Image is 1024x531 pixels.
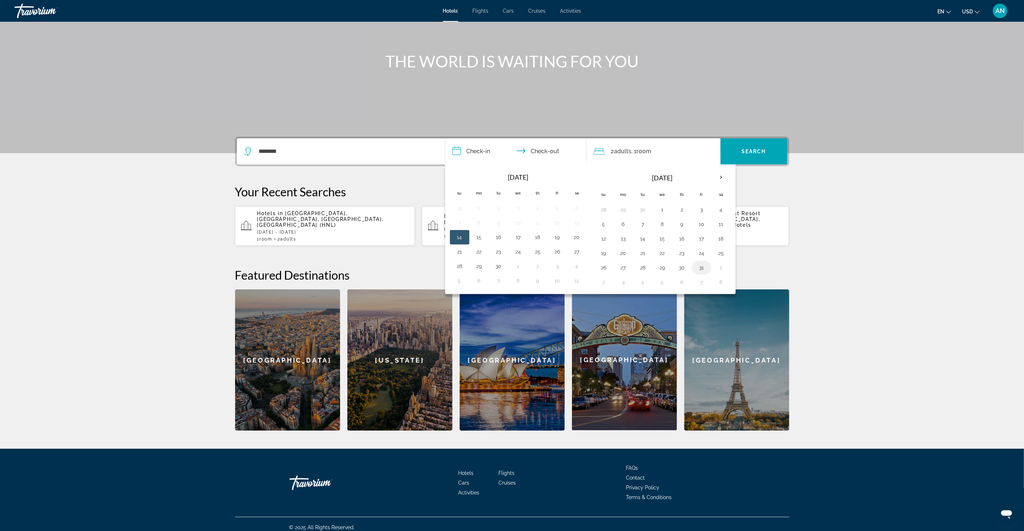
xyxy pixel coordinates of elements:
span: USD [962,9,973,14]
button: Day 1 [513,261,524,271]
p: Your Recent Searches [235,184,789,199]
button: Day 3 [513,203,524,213]
button: Day 1 [473,203,485,213]
button: Day 2 [676,205,688,215]
span: Hotels [443,8,458,14]
button: Day 8 [513,276,524,286]
a: Cruises [498,480,516,486]
button: Day 5 [552,203,563,213]
span: AN [995,7,1005,14]
a: [GEOGRAPHIC_DATA] [235,289,340,431]
span: Privacy Policy [626,485,660,490]
button: Day 15 [657,234,668,244]
span: en [937,9,944,14]
a: [GEOGRAPHIC_DATA] [572,289,677,431]
span: [GEOGRAPHIC_DATA], [GEOGRAPHIC_DATA], [GEOGRAPHIC_DATA], [GEOGRAPHIC_DATA] (HNL) [257,210,384,228]
span: Hotels in [257,210,283,216]
span: FAQs [626,465,638,471]
div: Search widget [237,138,787,164]
a: [GEOGRAPHIC_DATA] [684,289,789,431]
span: Hotels in [444,213,470,219]
button: Day 27 [618,263,629,273]
span: Search [741,149,766,154]
button: Day 24 [513,247,524,257]
button: Day 5 [657,277,668,287]
button: Day 20 [618,248,629,258]
a: Hotels [458,470,473,476]
button: Day 11 [571,276,583,286]
button: Day 29 [473,261,485,271]
button: Day 1 [657,205,668,215]
button: Day 19 [598,248,610,258]
button: Day 17 [696,234,707,244]
button: Day 6 [676,277,688,287]
button: Day 8 [715,277,727,287]
span: Adults [280,237,296,242]
button: Day 31 [696,263,707,273]
button: Day 3 [696,205,707,215]
button: Day 7 [637,219,649,229]
button: Day 6 [571,203,583,213]
button: Day 20 [571,232,583,242]
iframe: Button to launch messaging window [995,502,1018,525]
button: Day 14 [637,234,649,244]
button: Day 21 [454,247,465,257]
a: Travorium [14,1,87,20]
button: User Menu [991,3,1010,18]
span: Room [259,237,272,242]
span: Adults [614,148,632,155]
span: 1 [444,234,459,239]
button: Day 1 [715,263,727,273]
button: Day 28 [637,263,649,273]
button: Day 28 [454,261,465,271]
th: [DATE] [469,169,567,185]
button: Day 7 [493,276,505,286]
button: Day 9 [493,218,505,228]
h2: Featured Destinations [235,268,789,282]
div: [US_STATE] [347,289,452,431]
button: Day 23 [493,247,505,257]
button: Day 30 [637,205,649,215]
p: [DATE] - [DATE] [444,227,596,232]
button: Day 4 [715,205,727,215]
button: Day 10 [552,276,563,286]
button: Day 16 [493,232,505,242]
button: Day 9 [676,219,688,229]
button: Day 7 [454,218,465,228]
span: Contact [626,475,645,481]
button: Day 26 [552,247,563,257]
button: Day 29 [618,205,629,215]
button: Day 6 [473,276,485,286]
button: Day 9 [532,276,544,286]
button: Check in and out dates [445,138,586,164]
button: Day 25 [715,248,727,258]
button: Day 25 [532,247,544,257]
a: Cars [503,8,514,14]
span: Cruises [528,8,546,14]
button: Day 23 [676,248,688,258]
span: , 1 [632,146,652,156]
button: Day 15 [473,232,485,242]
button: Day 21 [637,248,649,258]
button: Day 8 [473,218,485,228]
a: Flights [473,8,489,14]
button: Day 16 [676,234,688,244]
a: Activities [560,8,581,14]
button: Next month [711,169,731,186]
button: Day 24 [696,248,707,258]
button: Day 28 [598,205,610,215]
button: Day 5 [598,219,610,229]
button: Day 6 [618,219,629,229]
button: Day 12 [598,234,610,244]
button: Day 18 [715,234,727,244]
span: Cars [458,480,469,486]
button: Day 17 [513,232,524,242]
a: Travorium [289,472,362,494]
